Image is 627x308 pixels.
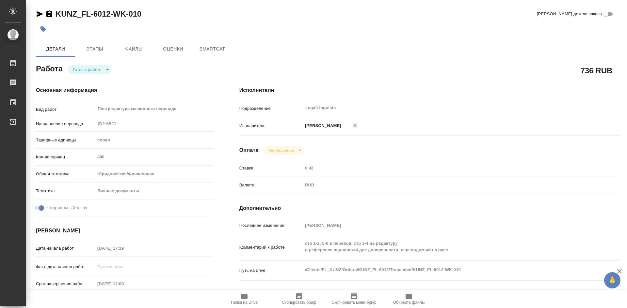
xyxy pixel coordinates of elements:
[95,135,213,146] div: слово
[267,148,296,153] button: Не оплачена
[393,300,425,305] span: Обновить файлы
[239,146,259,154] h4: Оплата
[327,290,381,308] button: Скопировать мини-бриф
[282,300,316,305] span: Скопировать бриф
[36,245,95,252] p: Дата начала работ
[45,10,53,18] button: Скопировать ссылку
[68,65,111,74] div: Готов к работе
[239,123,303,129] p: Исполнитель
[303,264,588,275] textarea: /Clients/FL_KUNZ/Orders/KUNZ_FL-6012/Translated/KUNZ_FL-6012-WK-010
[381,290,436,308] button: Обновить файлы
[537,11,602,17] span: [PERSON_NAME] детали заказа
[607,273,618,287] span: 🙏
[71,67,104,72] button: Готов к работе
[197,45,228,53] span: SmartCat
[217,290,272,308] button: Папка на Drive
[239,204,620,212] h4: Дополнительно
[56,9,141,18] a: KUNZ_FL-6012-WK-010
[36,171,95,177] p: Общая тематика
[303,221,588,230] input: Пустое поле
[79,45,110,53] span: Этапы
[36,22,50,36] button: Добавить тэг
[231,300,258,305] span: Папка на Drive
[95,279,152,288] input: Пустое поле
[303,238,588,256] textarea: стр 1-2, 5-6 в перевод, стр 3-4 на редактуру в референсе первичный док доверенности, переводимый ...
[272,290,327,308] button: Скопировать бриф
[95,152,213,162] input: Пустое поле
[581,65,612,76] h2: 736 RUB
[95,169,213,180] div: Юридическая/Финансовая
[239,86,620,94] h4: Исполнители
[36,137,95,143] p: Тарифные единицы
[604,272,620,288] button: 🙏
[36,227,213,235] h4: [PERSON_NAME]
[348,118,362,133] button: Удалить исполнителя
[264,146,304,155] div: Готов к работе
[239,267,303,274] p: Путь на drive
[36,86,213,94] h4: Основная информация
[239,165,303,171] p: Ставка
[36,264,95,270] p: Факт. дата начала работ
[239,222,303,229] p: Последнее изменение
[36,188,95,194] p: Тематика
[36,154,95,160] p: Кол-во единиц
[36,106,95,113] p: Вид работ
[45,205,87,211] span: Нотариальный заказ
[36,10,44,18] button: Скопировать ссылку для ЯМессенджера
[95,243,152,253] input: Пустое поле
[157,45,189,53] span: Оценки
[239,182,303,188] p: Валюта
[331,300,376,305] span: Скопировать мини-бриф
[36,281,95,287] p: Срок завершения работ
[303,123,341,129] p: [PERSON_NAME]
[36,121,95,127] p: Направление перевода
[239,244,303,251] p: Комментарий к работе
[95,185,213,197] div: Личные документы
[303,180,588,191] div: RUB
[303,163,588,173] input: Пустое поле
[40,45,71,53] span: Детали
[36,62,63,74] h2: Работа
[95,262,152,271] input: Пустое поле
[239,105,303,112] p: Подразделение
[118,45,150,53] span: Файлы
